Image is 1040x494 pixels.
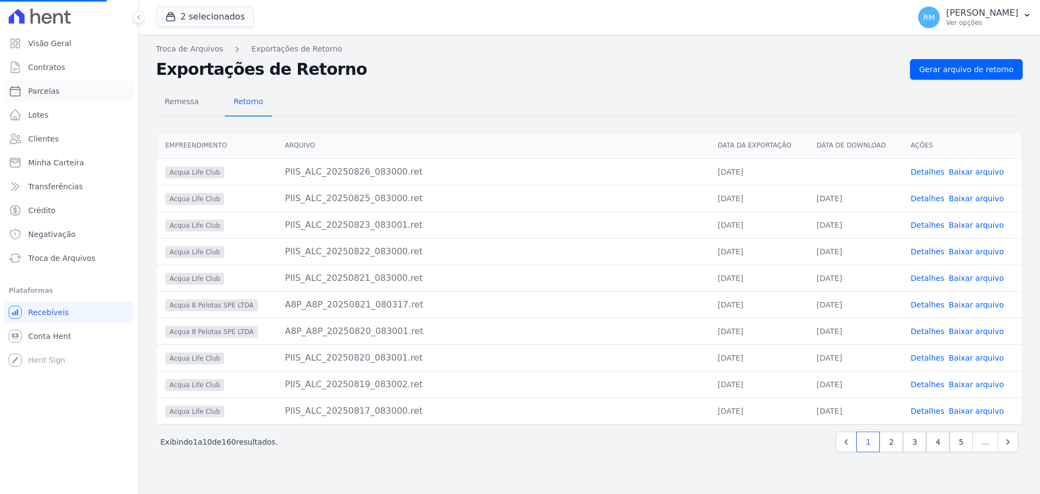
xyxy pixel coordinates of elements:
a: Baixar arquivo [948,300,1004,309]
a: 3 [903,432,926,452]
a: Detalhes [911,354,944,362]
a: Troca de Arquivos [4,247,134,269]
td: [DATE] [709,291,808,318]
div: PIIS_ALC_20250819_083002.ret [285,378,700,391]
span: Visão Geral [28,38,71,49]
a: Baixar arquivo [948,327,1004,336]
span: 10 [203,438,212,446]
span: Retorno [227,91,270,112]
span: Lotes [28,110,49,120]
a: Baixar arquivo [948,407,1004,415]
a: Contratos [4,56,134,78]
a: Conta Hent [4,325,134,347]
a: Minha Carteira [4,152,134,174]
a: Detalhes [911,194,944,203]
span: Acqua Life Club [165,193,224,205]
div: PIIS_ALC_20250823_083001.ret [285,219,700,232]
span: RM [923,14,935,21]
span: Acqua Life Club [165,246,224,258]
a: Recebíveis [4,301,134,323]
button: 2 selecionados [156,7,254,27]
td: [DATE] [709,371,808,397]
td: [DATE] [808,344,902,371]
div: PIIS_ALC_20250817_083000.ret [285,405,700,418]
td: [DATE] [808,185,902,211]
span: Parcelas [28,86,60,97]
a: Visão Geral [4,33,134,54]
a: Detalhes [911,221,944,229]
span: Gerar arquivo de retorno [919,64,1013,75]
th: Data da Exportação [709,132,808,159]
span: Acqua Life Club [165,352,224,364]
a: 4 [926,432,950,452]
span: Clientes [28,133,58,144]
td: [DATE] [808,397,902,424]
a: Parcelas [4,80,134,102]
div: PIIS_ALC_20250822_083000.ret [285,245,700,258]
span: Acqua Life Club [165,166,224,178]
a: Remessa [156,88,207,117]
nav: Breadcrumb [156,43,1023,55]
a: Negativação [4,223,134,245]
span: Negativação [28,229,76,240]
span: Acqua Life Club [165,379,224,391]
p: Exibindo a de resultados. [160,437,278,447]
span: Acqua Life Club [165,406,224,418]
a: Detalhes [911,168,944,176]
td: [DATE] [709,344,808,371]
div: A8P_A8P_20250821_080317.ret [285,298,700,311]
a: Lotes [4,104,134,126]
a: Clientes [4,128,134,150]
th: Data de Download [808,132,902,159]
span: Contratos [28,62,65,73]
h2: Exportações de Retorno [156,60,901,79]
a: Baixar arquivo [948,168,1004,176]
td: [DATE] [709,397,808,424]
a: Crédito [4,200,134,221]
a: Detalhes [911,380,944,389]
a: Baixar arquivo [948,354,1004,362]
th: Empreendimento [157,132,276,159]
span: Acqua 8 Pelotas SPE LTDA [165,326,258,338]
td: [DATE] [709,185,808,211]
td: [DATE] [709,211,808,238]
a: 2 [880,432,903,452]
a: Detalhes [911,274,944,283]
a: Gerar arquivo de retorno [910,59,1023,80]
a: Baixar arquivo [948,221,1004,229]
td: [DATE] [709,265,808,291]
div: A8P_A8P_20250820_083001.ret [285,325,700,338]
div: PIIS_ALC_20250820_083001.ret [285,351,700,364]
a: Troca de Arquivos [156,43,223,55]
a: Baixar arquivo [948,274,1004,283]
p: Ver opções [946,18,1018,27]
a: Retorno [225,88,272,117]
a: Baixar arquivo [948,247,1004,256]
td: [DATE] [709,158,808,185]
span: Remessa [158,91,205,112]
a: Next [998,432,1018,452]
a: Detalhes [911,300,944,309]
td: [DATE] [808,211,902,238]
div: Plataformas [9,284,129,297]
span: Conta Hent [28,331,71,342]
a: Detalhes [911,407,944,415]
a: Baixar arquivo [948,194,1004,203]
span: 1 [193,438,198,446]
span: Transferências [28,181,83,192]
td: [DATE] [808,265,902,291]
a: 5 [950,432,973,452]
p: [PERSON_NAME] [946,8,1018,18]
span: Minha Carteira [28,157,84,168]
td: [DATE] [808,238,902,265]
span: Troca de Arquivos [28,253,95,264]
button: RM [PERSON_NAME] Ver opções [909,2,1040,33]
td: [DATE] [808,371,902,397]
td: [DATE] [709,318,808,344]
span: Recebíveis [28,307,69,318]
div: PIIS_ALC_20250826_083000.ret [285,165,700,178]
th: Ações [902,132,1022,159]
a: Baixar arquivo [948,380,1004,389]
span: Acqua 8 Pelotas SPE LTDA [165,299,258,311]
div: PIIS_ALC_20250825_083000.ret [285,192,700,205]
